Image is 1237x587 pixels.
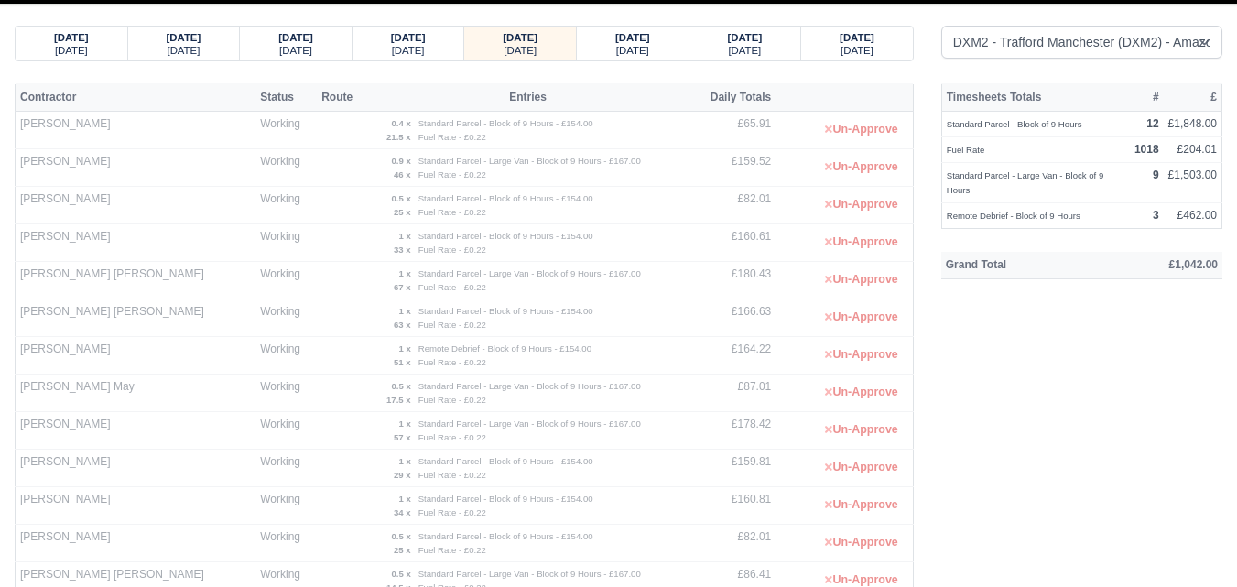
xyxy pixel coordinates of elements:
[418,118,593,128] small: Standard Parcel - Block of 9 Hours - £154.00
[418,282,486,292] small: Fuel Rate - £0.22
[418,343,591,353] small: Remote Debrief - Block of 9 Hours - £154.00
[394,507,411,517] strong: 34 x
[391,156,410,166] strong: 0.9 x
[1164,83,1222,111] th: £
[386,132,411,142] strong: 21.5 x
[1095,252,1222,279] th: £1,042.00
[255,450,317,487] td: Working
[16,149,256,187] td: [PERSON_NAME]
[815,191,907,218] button: Un-Approve
[689,83,776,111] th: Daily Totals
[1153,168,1159,181] strong: 9
[167,32,201,43] strong: [DATE]
[16,412,256,450] td: [PERSON_NAME]
[418,531,593,541] small: Standard Parcel - Block of 9 Hours - £154.00
[1130,83,1164,111] th: #
[815,342,907,368] button: Un-Approve
[418,245,486,255] small: Fuel Rate - £0.22
[815,154,907,180] button: Un-Approve
[689,450,776,487] td: £159.81
[947,211,1080,221] small: Remote Debrief - Block of 9 Hours
[418,456,593,466] small: Standard Parcel - Block of 9 Hours - £154.00
[947,145,985,155] small: Fuel Rate
[840,32,874,43] strong: [DATE]
[317,83,367,111] th: Route
[1134,143,1159,156] strong: 1018
[815,379,907,406] button: Un-Approve
[54,32,89,43] strong: [DATE]
[418,207,486,217] small: Fuel Rate - £0.22
[689,337,776,375] td: £164.22
[1164,112,1222,137] td: £1,848.00
[941,252,1095,279] th: Grand Total
[394,545,411,555] strong: 25 x
[418,419,641,429] small: Standard Parcel - Large Van - Block of 9 Hours - £167.00
[615,32,650,43] strong: [DATE]
[255,187,317,224] td: Working
[398,268,410,278] strong: 1 x
[394,320,411,330] strong: 63 x
[398,456,410,466] strong: 1 x
[255,262,317,299] td: Working
[16,262,256,299] td: [PERSON_NAME] [PERSON_NAME]
[1146,117,1158,130] strong: 12
[398,419,410,429] strong: 1 x
[418,545,486,555] small: Fuel Rate - £0.22
[815,304,907,331] button: Un-Approve
[418,507,486,517] small: Fuel Rate - £0.22
[418,395,486,405] small: Fuel Rate - £0.22
[16,224,256,262] td: [PERSON_NAME]
[418,432,486,442] small: Fuel Rate - £0.22
[941,83,1130,111] th: Timesheets Totals
[394,245,411,255] strong: 33 x
[689,412,776,450] td: £178.42
[689,487,776,525] td: £160.81
[689,525,776,562] td: £82.01
[391,32,426,43] strong: [DATE]
[947,119,1082,129] small: Standard Parcel - Block of 9 Hours
[16,525,256,562] td: [PERSON_NAME]
[1164,136,1222,162] td: £204.01
[55,45,88,56] small: [DATE]
[398,306,410,316] strong: 1 x
[398,343,410,353] strong: 1 x
[16,112,256,149] td: [PERSON_NAME]
[279,45,312,56] small: [DATE]
[689,224,776,262] td: £160.61
[418,193,593,203] small: Standard Parcel - Block of 9 Hours - £154.00
[503,32,537,43] strong: [DATE]
[815,417,907,443] button: Un-Approve
[418,268,641,278] small: Standard Parcel - Large Van - Block of 9 Hours - £167.00
[815,454,907,481] button: Un-Approve
[418,381,641,391] small: Standard Parcel - Large Van - Block of 9 Hours - £167.00
[815,529,907,556] button: Un-Approve
[255,83,317,111] th: Status
[16,83,256,111] th: Contractor
[418,569,641,579] small: Standard Parcel - Large Van - Block of 9 Hours - £167.00
[728,45,761,56] small: [DATE]
[391,118,410,128] strong: 0.4 x
[947,170,1104,196] small: Standard Parcel - Large Van - Block of 9 Hours
[815,229,907,255] button: Un-Approve
[418,132,486,142] small: Fuel Rate - £0.22
[16,299,256,337] td: [PERSON_NAME] [PERSON_NAME]
[689,187,776,224] td: £82.01
[391,381,410,391] strong: 0.5 x
[689,375,776,412] td: £87.01
[255,337,317,375] td: Working
[616,45,649,56] small: [DATE]
[255,224,317,262] td: Working
[815,266,907,293] button: Un-Approve
[398,494,410,504] strong: 1 x
[394,207,411,217] strong: 25 x
[391,569,410,579] strong: 0.5 x
[504,45,537,56] small: [DATE]
[728,32,763,43] strong: [DATE]
[841,45,873,56] small: [DATE]
[418,156,641,166] small: Standard Parcel - Large Van - Block of 9 Hours - £167.00
[689,149,776,187] td: £159.52
[255,299,317,337] td: Working
[394,282,411,292] strong: 67 x
[386,395,411,405] strong: 17.5 x
[16,450,256,487] td: [PERSON_NAME]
